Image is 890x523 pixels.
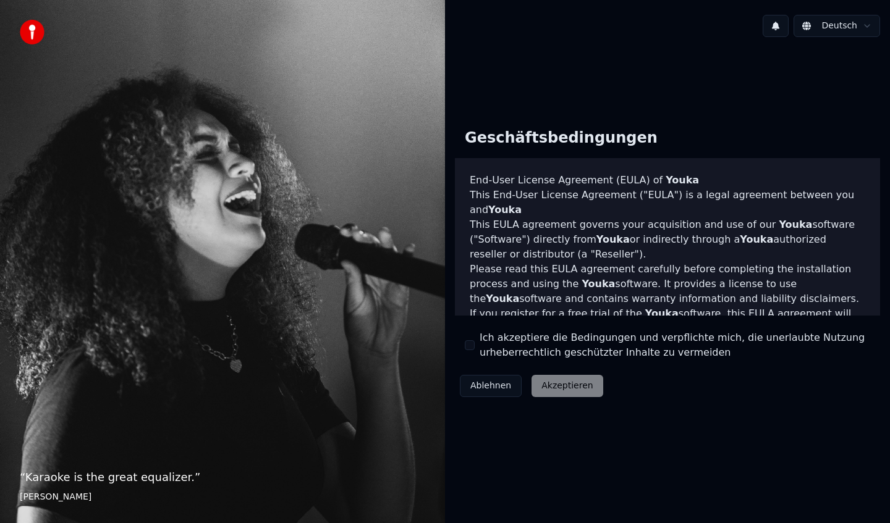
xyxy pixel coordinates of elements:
footer: [PERSON_NAME] [20,491,425,503]
span: Youka [596,233,630,245]
span: Youka [740,233,773,245]
label: Ich akzeptiere die Bedingungen und verpflichte mich, die unerlaubte Nutzung urheberrechtlich gesc... [480,330,870,360]
span: Youka [486,293,519,304]
button: Ablehnen [460,375,522,397]
p: Please read this EULA agreement carefully before completing the installation process and using th... [470,262,865,306]
img: youka [20,20,44,44]
span: Youka [779,219,812,230]
p: This End-User License Agreement ("EULA") is a legal agreement between you and [470,188,865,217]
p: “ Karaoke is the great equalizer. ” [20,469,425,486]
h3: End-User License Agreement (EULA) of [470,173,865,188]
span: Youka [645,308,679,319]
span: Youka [488,204,522,215]
span: Youka [666,174,699,186]
p: If you register for a free trial of the software, this EULA agreement will also govern that trial... [470,306,865,366]
div: Geschäftsbedingungen [455,119,667,158]
p: This EULA agreement governs your acquisition and use of our software ("Software") directly from o... [470,217,865,262]
span: Youka [582,278,615,290]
